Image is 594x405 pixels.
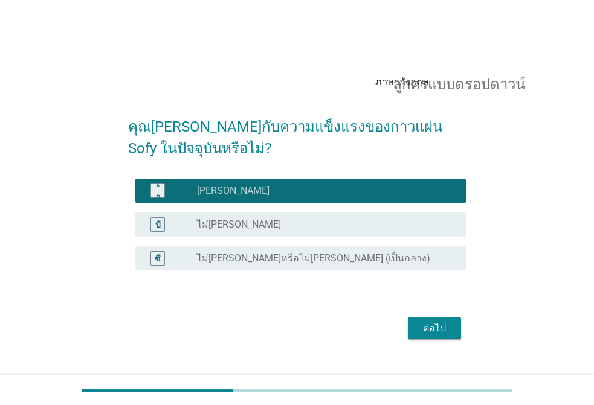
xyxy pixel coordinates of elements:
[375,76,429,88] font: ภาษาอังกฤษ
[155,179,160,202] font: เอ
[423,322,446,334] font: ต่อไป
[197,252,430,264] font: ไม่[PERSON_NAME]หรือไม่[PERSON_NAME] (เป็นกลาง)
[128,118,446,157] font: คุณ[PERSON_NAME]กับความแข็งแรงของกาวแผ่น Sofy ในปัจจุบันหรือไม่?
[408,317,461,339] button: ต่อไป
[155,253,161,263] font: ซี
[197,185,270,196] font: [PERSON_NAME]
[197,218,281,230] font: ไม่[PERSON_NAME]
[155,219,161,229] font: บี
[393,75,525,89] font: ลูกศรแบบดรอปดาวน์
